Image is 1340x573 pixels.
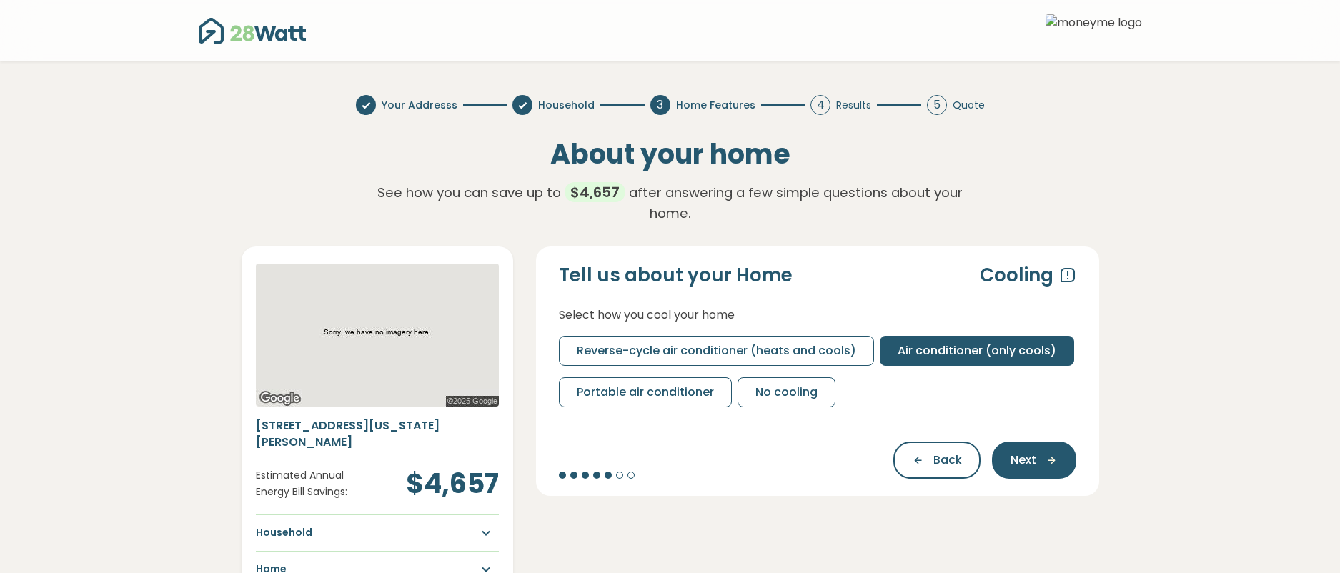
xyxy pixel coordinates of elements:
[559,264,793,288] h4: Tell us about your Home
[650,95,670,115] div: 3
[755,384,818,401] span: No cooling
[356,138,985,171] h2: About your home
[577,384,714,401] span: Portable air conditioner
[356,182,985,224] p: See how you can save up to after answering a few simple questions about your home.
[559,336,874,366] button: Reverse-cycle air conditioner (heats and cools)
[256,467,352,500] p: Estimated Annual Energy Bill Savings:
[256,418,499,450] h6: [STREET_ADDRESS][US_STATE][PERSON_NAME]
[559,306,1076,324] p: Select how you cool your home
[199,16,306,45] img: 28Watt logo
[565,182,625,202] span: $ 4,657
[256,264,499,407] img: Address
[1046,14,1142,46] img: moneyme logo
[933,452,962,469] span: Back
[1269,504,1340,573] iframe: Chat Widget
[676,98,755,113] span: Home Features
[559,377,732,407] button: Portable air conditioner
[256,526,312,540] h5: Household
[836,98,871,113] span: Results
[1011,452,1036,469] span: Next
[810,95,830,115] div: 4
[577,342,856,359] span: Reverse-cycle air conditioner (heats and cools)
[880,336,1074,366] button: Air conditioner (only cools)
[980,264,1053,288] h4: Cooling
[953,98,985,113] span: Quote
[387,467,499,500] h2: $4,657
[893,442,981,479] button: Back
[898,342,1056,359] span: Air conditioner (only cools)
[927,95,947,115] div: 5
[382,98,457,113] span: Your Addresss
[738,377,835,407] button: No cooling
[992,442,1076,479] button: Next
[538,98,595,113] span: Household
